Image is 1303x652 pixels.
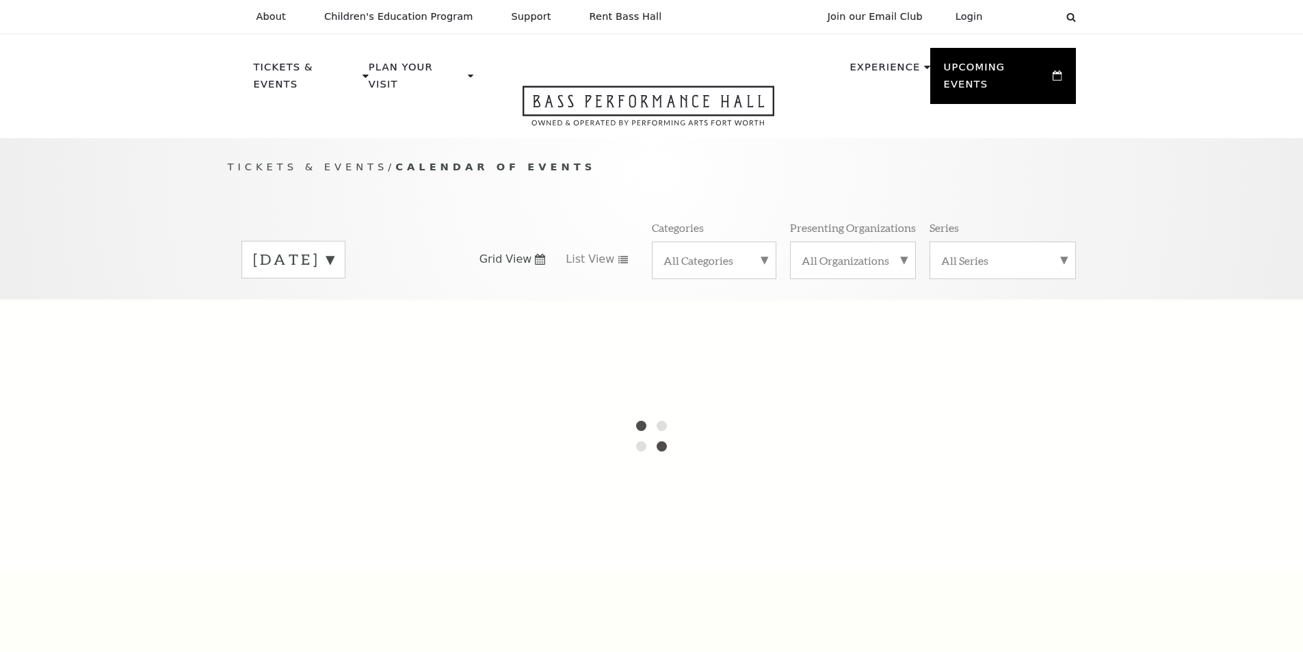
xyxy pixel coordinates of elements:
[395,161,596,172] span: Calendar of Events
[512,11,551,23] p: Support
[1005,10,1053,23] select: Select:
[930,220,959,235] p: Series
[941,253,1064,268] label: All Series
[590,11,662,23] p: Rent Bass Hall
[944,59,1050,101] p: Upcoming Events
[256,11,286,23] p: About
[663,253,765,268] label: All Categories
[790,220,916,235] p: Presenting Organizations
[228,161,389,172] span: Tickets & Events
[228,159,1076,176] p: /
[324,11,473,23] p: Children's Education Program
[254,59,360,101] p: Tickets & Events
[369,59,464,101] p: Plan Your Visit
[802,253,904,268] label: All Organizations
[850,59,920,83] p: Experience
[566,252,614,267] span: List View
[253,249,334,270] label: [DATE]
[479,252,532,267] span: Grid View
[652,220,704,235] p: Categories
